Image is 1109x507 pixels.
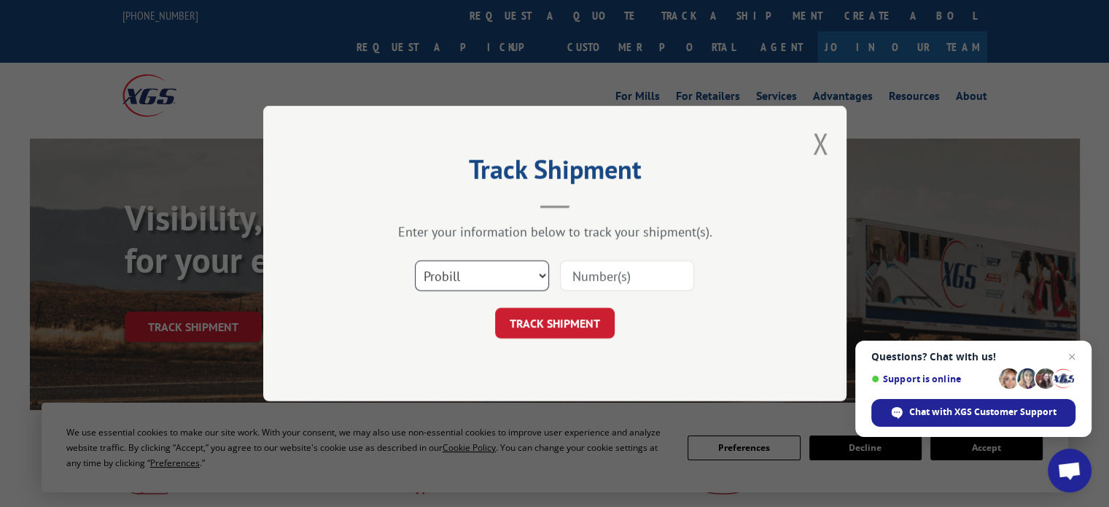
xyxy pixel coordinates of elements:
[495,308,615,338] button: TRACK SHIPMENT
[812,124,828,163] button: Close modal
[336,159,774,187] h2: Track Shipment
[1048,449,1092,492] div: Open chat
[871,374,994,384] span: Support is online
[560,260,694,291] input: Number(s)
[909,406,1057,419] span: Chat with XGS Customer Support
[871,351,1075,363] span: Questions? Chat with us!
[336,223,774,240] div: Enter your information below to track your shipment(s).
[871,399,1075,427] div: Chat with XGS Customer Support
[1063,348,1081,365] span: Close chat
